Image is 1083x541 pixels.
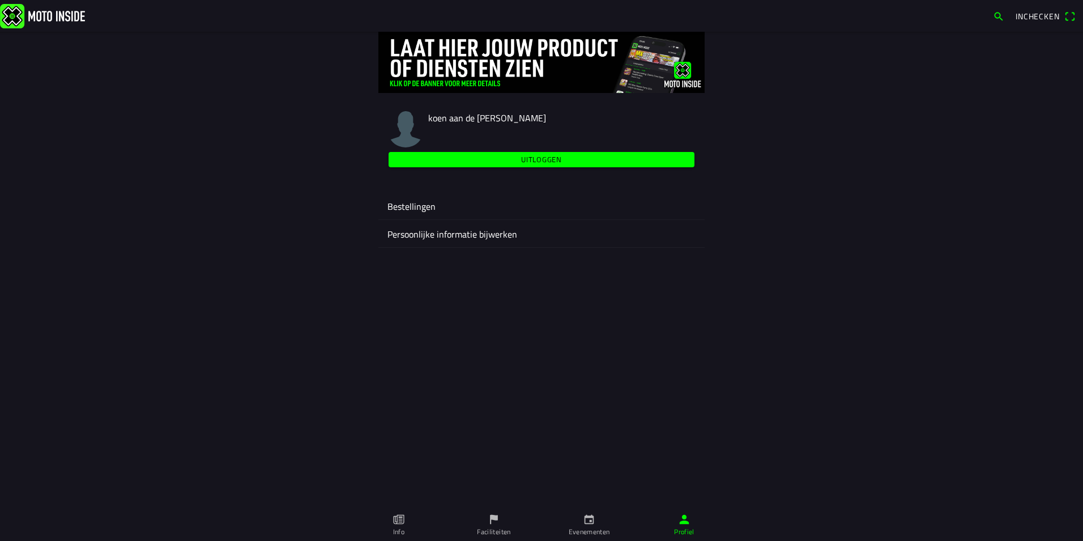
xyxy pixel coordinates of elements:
img: moto-inside-avatar.png [387,111,424,147]
ion-icon: calendar [583,513,595,526]
span: Inchecken [1016,10,1060,22]
a: Incheckenqr scanner [1010,6,1081,26]
ion-icon: flag [488,513,500,526]
ion-icon: person [678,513,690,526]
a: search [987,6,1010,26]
ion-label: Faciliteiten [477,527,510,537]
ion-label: Profiel [674,527,694,537]
ion-label: Evenementen [569,527,610,537]
ion-label: Info [393,527,404,537]
ion-button: Uitloggen [389,152,694,167]
span: koen aan de [PERSON_NAME] [428,111,546,125]
ion-label: Persoonlijke informatie bijwerken [387,227,696,241]
ion-icon: paper [393,513,405,526]
img: 4Lg0uCZZgYSq9MW2zyHRs12dBiEH1AZVHKMOLPl0.jpg [378,32,705,93]
ion-label: Bestellingen [387,200,696,213]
